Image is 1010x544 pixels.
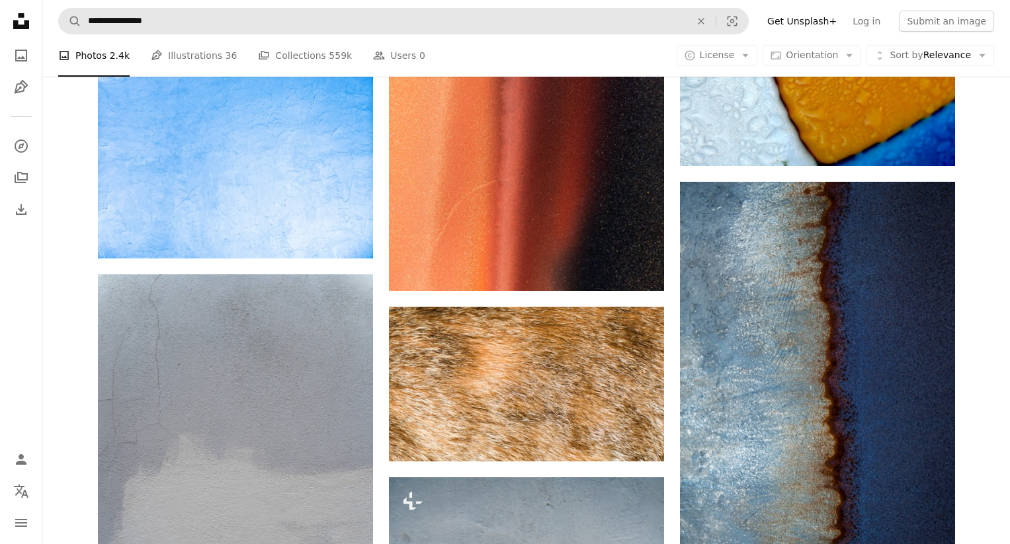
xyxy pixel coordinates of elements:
[700,50,735,60] span: License
[58,8,749,34] form: Find visuals sitewide
[151,34,237,77] a: Illustrations 36
[98,474,373,486] a: a black and white photo of a white wall
[8,446,34,473] a: Log in / Sign up
[677,45,758,66] button: License
[59,9,81,34] button: Search Unsplash
[866,45,994,66] button: Sort byRelevance
[98,69,373,81] a: a snowboarder is standing on a snow covered slope
[8,510,34,536] button: Menu
[226,48,237,63] span: 36
[389,378,664,390] a: a close up of a brown and white animal's fur
[680,382,955,394] a: a close up of a water surface with a blue sky in the background
[687,9,716,34] button: Clear
[786,50,838,60] span: Orientation
[8,42,34,69] a: Photos
[759,11,845,32] a: Get Unsplash+
[890,50,923,60] span: Sort by
[8,165,34,191] a: Collections
[8,478,34,504] button: Language
[899,11,994,32] button: Submit an image
[389,307,664,461] img: a close up of a brown and white animal's fur
[8,133,34,159] a: Explore
[258,34,352,77] a: Collections 559k
[8,196,34,223] a: Download History
[389,79,664,91] a: a close up of a black curtain
[890,49,971,62] span: Relevance
[8,8,34,37] a: Home — Unsplash
[716,9,748,34] button: Visual search
[845,11,888,32] a: Log in
[763,45,861,66] button: Orientation
[329,48,352,63] span: 559k
[8,74,34,100] a: Illustrations
[419,48,425,63] span: 0
[373,34,425,77] a: Users 0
